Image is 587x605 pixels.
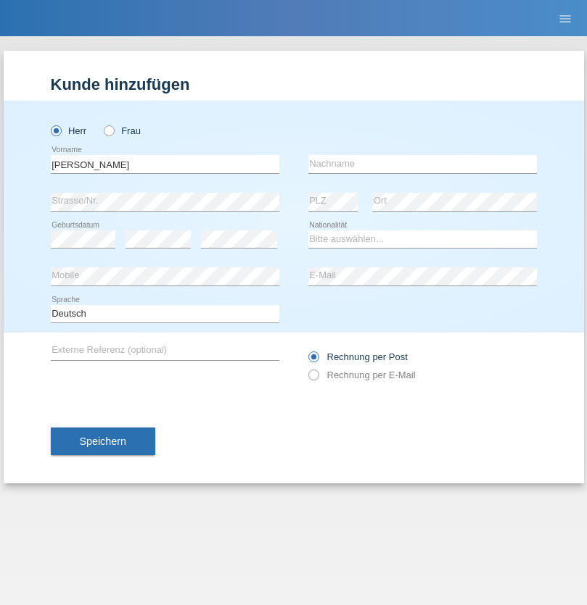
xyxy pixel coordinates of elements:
[308,370,416,380] label: Rechnung per E-Mail
[104,125,113,135] input: Frau
[308,351,318,370] input: Rechnung per Post
[51,75,537,93] h1: Kunde hinzufügen
[308,351,408,362] label: Rechnung per Post
[558,12,572,26] i: menu
[51,427,155,455] button: Speichern
[104,125,141,136] label: Frau
[308,370,318,388] input: Rechnung per E-Mail
[80,435,126,447] span: Speichern
[51,125,87,136] label: Herr
[551,14,580,22] a: menu
[51,125,60,135] input: Herr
